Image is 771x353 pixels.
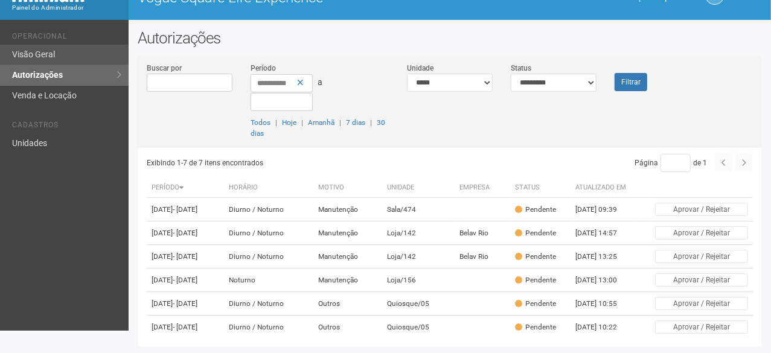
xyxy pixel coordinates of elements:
td: [DATE] [147,245,224,269]
span: | [370,118,372,127]
td: [DATE] 13:00 [571,269,637,292]
a: Hoje [282,118,296,127]
li: Cadastros [12,121,120,133]
span: - [DATE] [173,276,197,284]
div: Pendente [515,252,556,262]
td: [DATE] 10:22 [571,316,637,339]
li: Operacional [12,32,120,45]
button: Aprovar / Rejeitar [655,273,748,287]
div: Pendente [515,299,556,309]
td: [DATE] [147,292,224,316]
th: Horário [224,178,314,198]
span: a [318,77,322,87]
h2: Autorizações [138,29,762,47]
th: Unidade [383,178,455,198]
th: Atualizado em [571,178,637,198]
button: Filtrar [615,73,647,91]
td: Diurno / Noturno [224,221,314,245]
label: Período [251,63,276,74]
td: Loja/156 [383,269,455,292]
span: | [275,118,277,127]
label: Buscar por [147,63,182,74]
span: - [DATE] [173,205,197,214]
td: Loja/142 [383,245,455,269]
button: Aprovar / Rejeitar [655,320,748,334]
div: Pendente [515,205,556,215]
td: Outros [314,316,383,339]
button: Aprovar / Rejeitar [655,297,748,310]
label: Status [511,63,531,74]
td: [DATE] [147,221,224,245]
td: [DATE] [147,316,224,339]
td: Quiosque/05 [383,292,455,316]
td: [DATE] [147,198,224,221]
span: | [301,118,303,127]
td: Diurno / Noturno [224,198,314,221]
td: [DATE] 13:25 [571,245,637,269]
th: Período [147,178,224,198]
a: Todos [251,118,270,127]
th: Status [510,178,571,198]
td: Diurno / Noturno [224,245,314,269]
div: Pendente [515,275,556,285]
td: Belav Rio [455,245,510,269]
td: Diurno / Noturno [224,316,314,339]
td: Loja/142 [383,221,455,245]
span: - [DATE] [173,323,197,331]
td: Manutenção [314,198,383,221]
a: 7 dias [346,118,365,127]
td: Quiosque/05 [383,316,455,339]
button: Aprovar / Rejeitar [655,250,748,263]
td: Outros [314,292,383,316]
td: Belav Rio [455,221,510,245]
span: - [DATE] [173,229,197,237]
td: [DATE] 10:55 [571,292,637,316]
th: Empresa [455,178,510,198]
td: [DATE] 14:57 [571,221,637,245]
div: Pendente [515,322,556,332]
td: Manutenção [314,269,383,292]
div: Exibindo 1-7 de 7 itens encontrados [147,154,446,172]
button: Aprovar / Rejeitar [655,203,748,216]
span: - [DATE] [173,299,197,308]
td: Noturno [224,269,314,292]
span: - [DATE] [173,252,197,261]
div: Painel do Administrador [12,2,120,13]
span: | [339,118,341,127]
td: Sala/474 [383,198,455,221]
th: Motivo [314,178,383,198]
td: Diurno / Noturno [224,292,314,316]
div: Pendente [515,228,556,238]
td: [DATE] 09:39 [571,198,637,221]
td: Manutenção [314,221,383,245]
a: Amanhã [308,118,334,127]
td: Manutenção [314,245,383,269]
label: Unidade [407,63,433,74]
td: [DATE] [147,269,224,292]
button: Aprovar / Rejeitar [655,226,748,240]
span: Página de 1 [635,159,707,167]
